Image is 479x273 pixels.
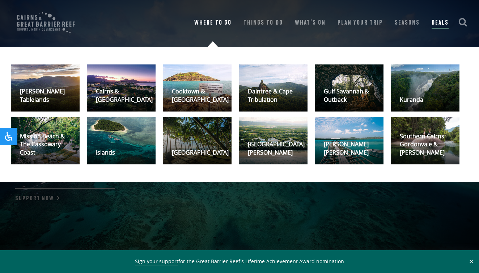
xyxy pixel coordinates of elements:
[243,18,283,28] a: Things To Do
[338,18,383,28] a: Plan Your Trip
[432,18,449,29] a: Deals
[239,64,308,112] a: Daintree & Cape TribulationVisit destination
[194,18,232,28] a: Where To Go
[11,64,80,112] a: [PERSON_NAME] TablelandsVisit destination
[11,117,80,164] a: Mission Beach & The Cassowary CoastVisit destination
[87,64,156,112] a: Cairns & [GEOGRAPHIC_DATA]Visit destination
[4,132,13,141] svg: Open Accessibility Panel
[391,117,459,164] a: Southern Cairns: Gordonvale & [PERSON_NAME]Visit destination
[391,64,459,112] a: KurandaVisit destination
[239,117,308,164] a: [GEOGRAPHIC_DATA][PERSON_NAME]Visit destination
[315,64,383,112] a: Gulf Savannah & OutbackVisit destination
[12,7,80,38] img: CGBR-TNQ_dual-logo.svg
[295,18,326,28] a: What’s On
[135,258,178,265] a: Sign your support
[315,117,383,164] a: [PERSON_NAME] [PERSON_NAME]Visit destination
[163,117,232,164] a: [GEOGRAPHIC_DATA]Visit destination
[467,258,475,265] button: Close
[395,18,420,28] a: Seasons
[163,64,232,112] a: Cooktown & [GEOGRAPHIC_DATA]Visit destination
[135,258,344,265] span: for the Great Barrier Reef’s Lifetime Achievement Award nomination
[87,117,156,164] a: IslandsVisit destination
